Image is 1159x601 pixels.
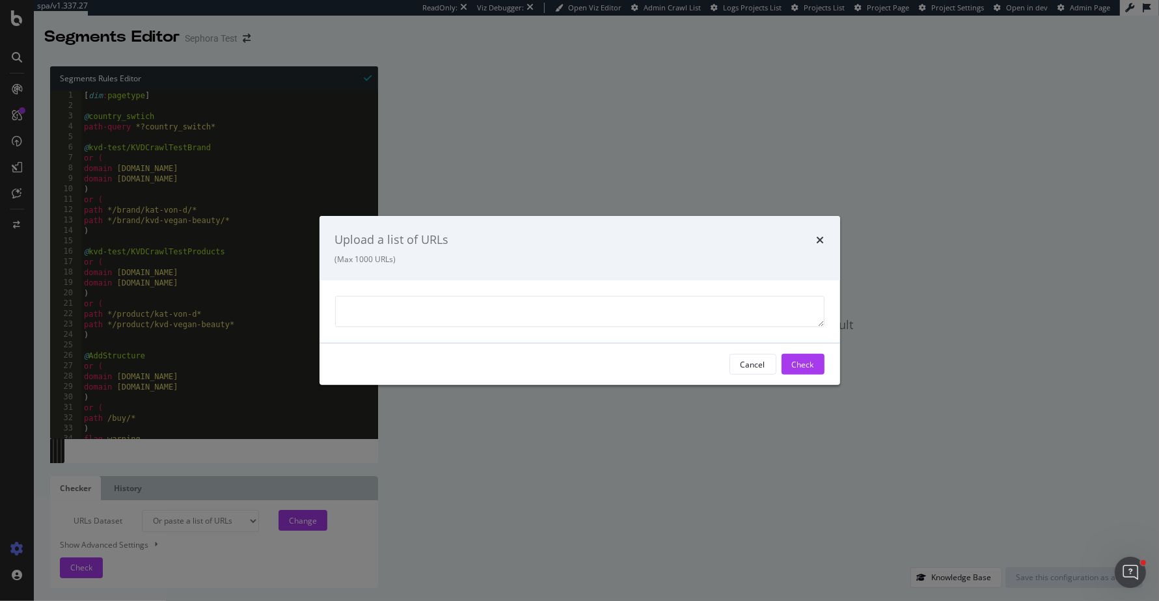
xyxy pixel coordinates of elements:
iframe: Intercom live chat [1115,557,1146,588]
div: Cancel [741,358,765,369]
button: Check [782,354,825,375]
div: Upload a list of URLs [335,232,449,248]
div: modal [320,216,840,385]
div: (Max 1000 URLs) [335,254,825,265]
div: Check [792,358,814,369]
div: times [817,232,825,248]
button: Cancel [729,354,776,375]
